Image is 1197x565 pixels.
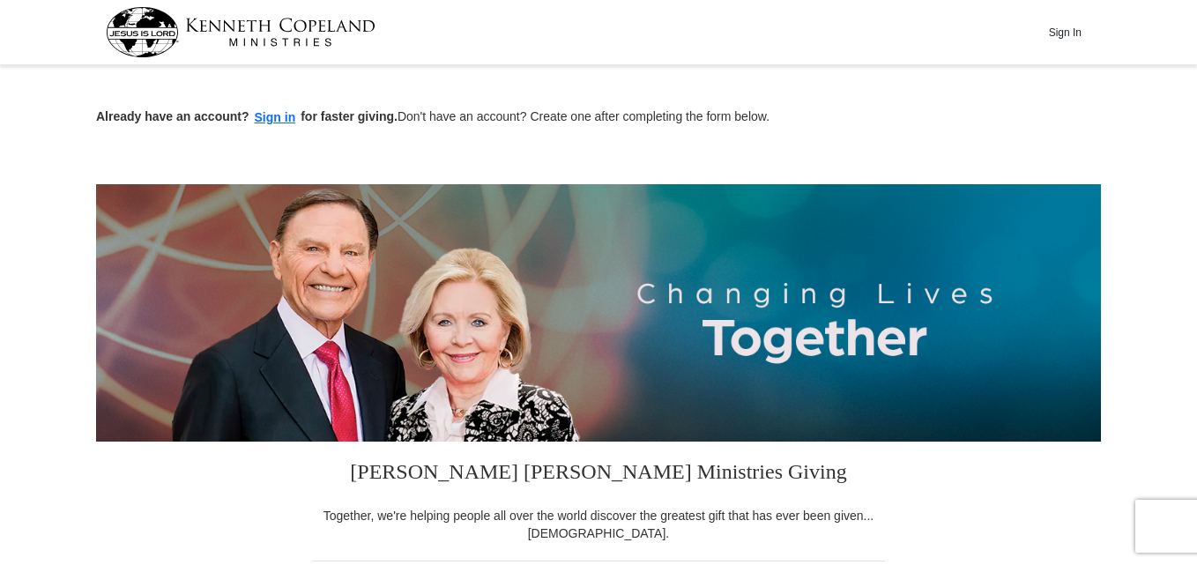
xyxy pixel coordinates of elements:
h3: [PERSON_NAME] [PERSON_NAME] Ministries Giving [312,442,885,507]
div: Together, we're helping people all over the world discover the greatest gift that has ever been g... [312,507,885,542]
button: Sign In [1038,19,1091,46]
p: Don't have an account? Create one after completing the form below. [96,108,1101,128]
button: Sign in [249,108,301,128]
img: kcm-header-logo.svg [106,7,375,57]
strong: Already have an account? for faster giving. [96,109,398,123]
